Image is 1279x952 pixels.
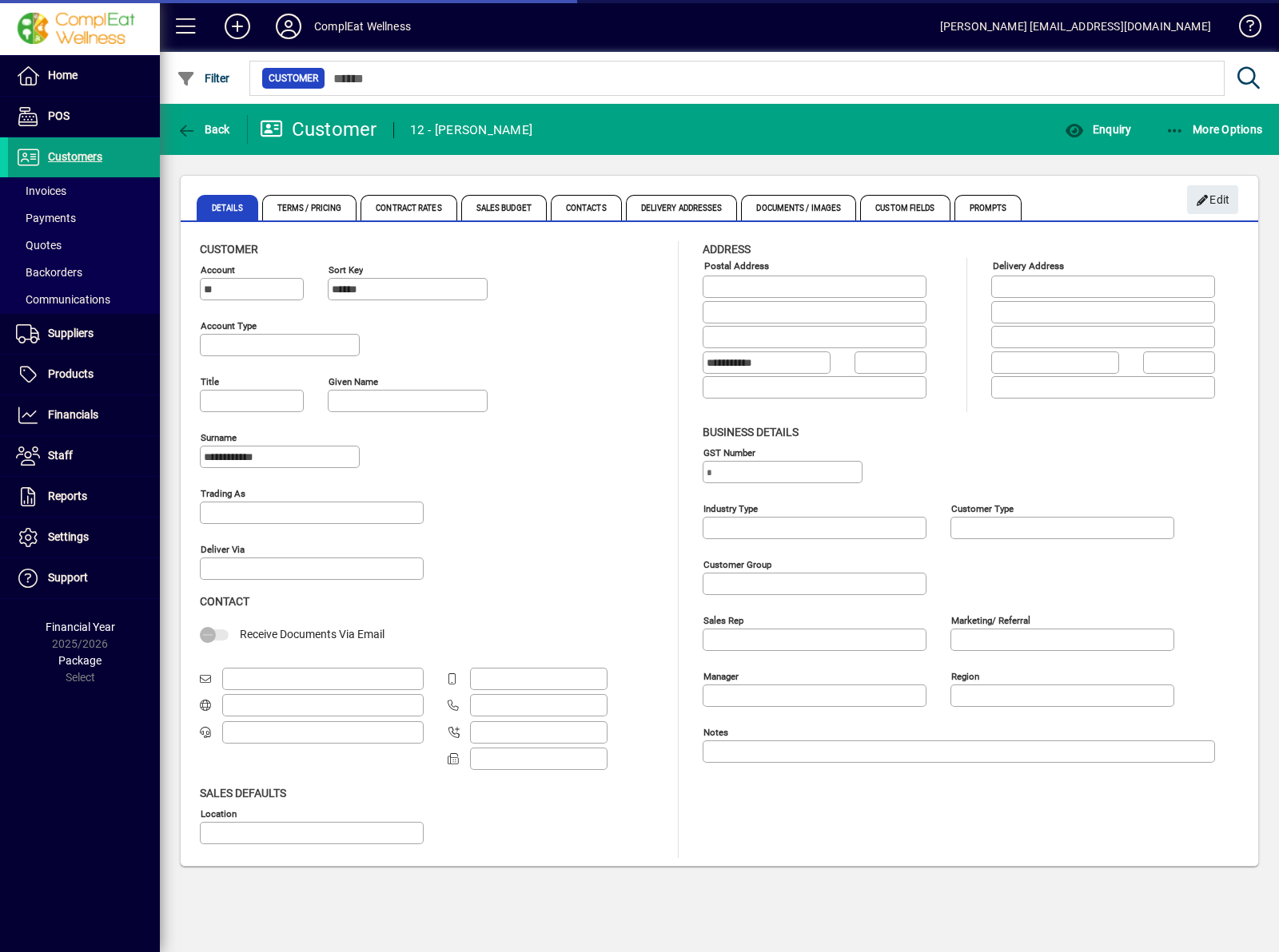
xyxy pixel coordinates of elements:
mat-label: Marketing/ Referral [951,614,1030,625]
span: Staff [48,449,73,462]
button: More Options [1161,115,1267,144]
mat-label: Account [201,264,235,276]
span: Filter [177,72,230,85]
span: More Options [1165,123,1263,136]
a: Knowledge Base [1227,3,1259,55]
span: Financials [48,408,98,421]
mat-label: Location [201,807,237,819]
mat-label: Account Type [201,320,257,331]
mat-label: Industry type [703,502,758,514]
div: ComplEat Wellness [314,14,411,39]
span: Financial Year [46,621,115,633]
span: Delivery Addresses [626,195,738,220]
span: Contract Rates [361,195,456,220]
a: Payments [8,204,160,232]
span: Payments [16,212,76,224]
div: 12 - [PERSON_NAME] [410,117,533,143]
mat-label: Customer type [951,502,1014,514]
button: Filter [173,64,234,93]
a: Settings [8,518,160,557]
mat-label: Given name [329,376,378,387]
span: Terms / Pricing [262,195,357,220]
span: Contact [200,595,249,608]
span: Support [48,571,88,584]
mat-label: GST Number [703,446,755,458]
span: Edit [1196,187,1230,213]
app-page-header-button: Back [160,115,248,144]
span: Reports [48,490,87,502]
button: Profile [263,12,314,41]
a: Suppliers [8,314,160,354]
a: Invoices [8,177,160,204]
span: Enquiry [1065,123,1131,136]
button: Enquiry [1061,115,1135,144]
mat-label: Title [201,376,219,387]
span: Backorders [16,266,82,279]
a: Reports [8,477,160,517]
span: Customer [269,70,318,86]
span: Customer [200,243,258,256]
span: Sales defaults [200,787,286,799]
span: Communications [16,293,110,306]
mat-label: Sales rep [703,614,743,625]
span: POS [48,109,70,122]
span: Quotes [16,239,62,252]
span: Prompts [954,195,1022,220]
a: Communications [8,286,160,313]
span: Back [177,123,230,136]
mat-label: Sort key [329,264,363,276]
span: Sales Budget [461,195,547,220]
span: Products [48,367,94,380]
mat-label: Trading as [201,488,245,499]
a: Support [8,558,160,598]
mat-label: Deliver via [201,544,245,555]
button: Add [212,12,263,41]
button: Edit [1187,185,1238,214]
span: Documents / Images [741,195,856,220]
a: Financials [8,395,160,435]
mat-label: Surname [201,432,237,443]
span: Contacts [551,195,622,220]
a: Products [8,355,160,395]
span: Invoices [16,184,66,197]
mat-label: Manager [703,670,739,681]
span: Settings [48,530,89,543]
span: Receive Documents Via Email [240,628,384,641]
span: Customers [48,150,102,163]
mat-label: Notes [703,726,728,737]
button: Back [173,115,234,144]
span: Suppliers [48,327,94,339]
div: Customer [260,117,377,142]
mat-label: Region [951,670,979,681]
a: Backorders [8,259,160,286]
span: Package [58,654,102,667]
div: [PERSON_NAME] [EMAIL_ADDRESS][DOMAIN_NAME] [940,14,1211,39]
a: POS [8,97,160,137]
span: Address [703,243,751,256]
span: Home [48,69,78,81]
span: Custom Fields [860,195,950,220]
span: Business details [703,426,799,438]
mat-label: Customer group [703,558,771,569]
a: Staff [8,436,160,476]
a: Quotes [8,232,160,259]
span: Details [197,195,258,220]
a: Home [8,56,160,96]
